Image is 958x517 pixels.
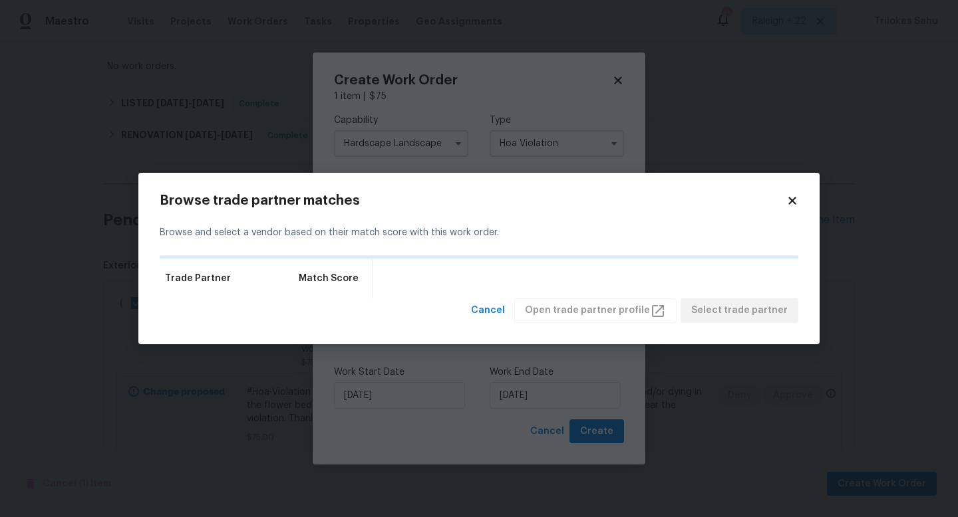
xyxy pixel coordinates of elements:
span: Match Score [299,272,359,285]
h2: Browse trade partner matches [160,194,786,207]
div: Browse and select a vendor based on their match score with this work order. [160,210,798,256]
span: Cancel [471,302,505,319]
button: Cancel [466,298,510,323]
span: Trade Partner [165,272,231,285]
